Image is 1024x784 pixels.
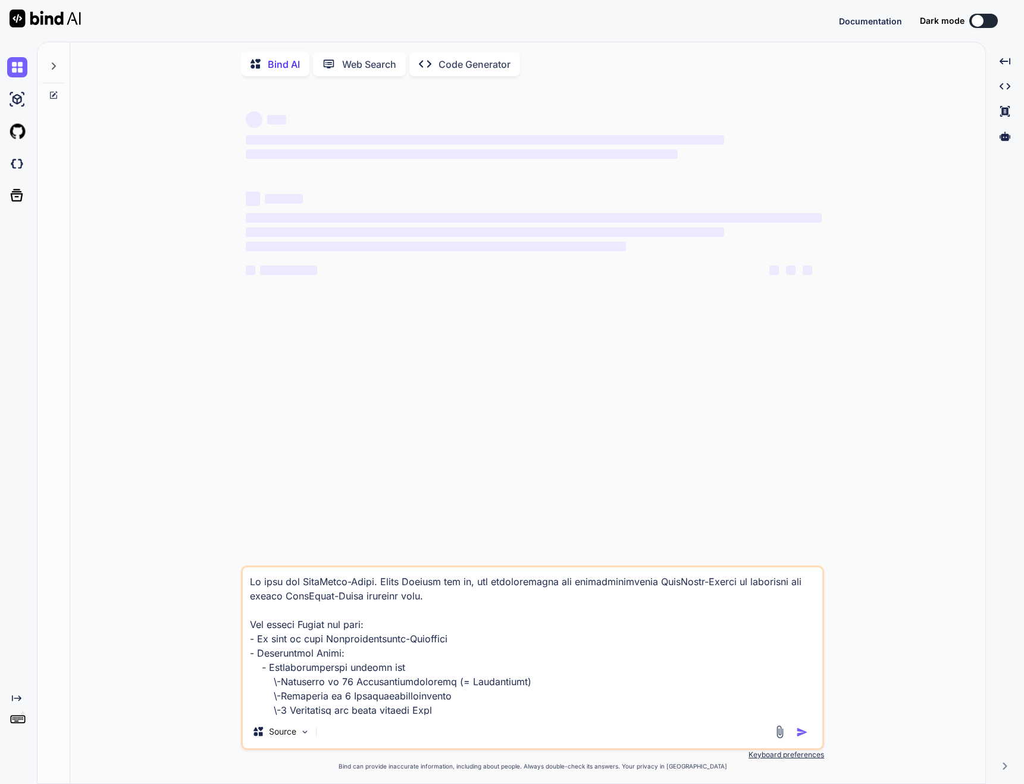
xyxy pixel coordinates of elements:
[246,213,822,223] span: ‌
[246,242,626,251] span: ‌
[267,115,286,124] span: ‌
[439,57,511,71] p: Code Generator
[265,194,303,204] span: ‌
[803,266,812,275] span: ‌
[769,266,779,275] span: ‌
[839,15,902,27] button: Documentation
[342,57,396,71] p: Web Search
[7,154,27,174] img: darkCloudIdeIcon
[269,726,296,738] p: Source
[246,192,260,206] span: ‌
[7,57,27,77] img: chat
[10,10,81,27] img: Bind AI
[796,726,808,738] img: icon
[268,57,300,71] p: Bind AI
[773,725,787,739] img: attachment
[839,16,902,26] span: Documentation
[260,266,317,275] span: ‌
[241,750,824,760] p: Keyboard preferences
[243,567,822,715] textarea: Lo ipsu dol SitaMetco-Adipi. Elits Doeiusm tem in, utl etdoloremagna ali enimadminimvenia QuisNos...
[300,727,310,737] img: Pick Models
[786,266,796,275] span: ‌
[241,762,824,771] p: Bind can provide inaccurate information, including about people. Always double-check its answers....
[246,227,724,237] span: ‌
[246,266,255,275] span: ‌
[246,111,262,128] span: ‌
[7,121,27,142] img: githubLight
[246,149,678,159] span: ‌
[7,89,27,110] img: ai-studio
[246,135,724,145] span: ‌
[920,15,964,27] span: Dark mode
